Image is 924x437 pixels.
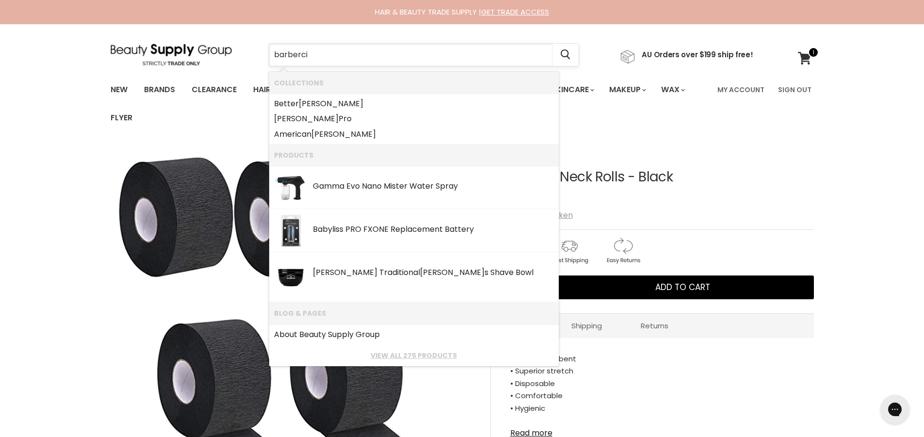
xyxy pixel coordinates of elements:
div: Gamma Evo Nano Mister Water Spray [313,182,554,192]
a: My Account [712,80,770,100]
li: Blog & Pages [269,302,559,324]
button: Add to cart [552,275,814,300]
img: 162-0192_109496_2.webp [274,214,308,248]
a: Brands [137,80,182,100]
input: Search [269,44,553,66]
img: shipping.gif [544,236,595,265]
h1: Joiken 5Pk Neck Rolls - Black [490,170,814,185]
div: HAIR & BEAUTY TRADE SUPPLY | [98,7,826,17]
li: View All [269,344,559,366]
a: About Beauty Supply Group [274,327,554,342]
ul: Main menu [103,76,712,132]
li: Collections: American Barber [269,127,559,145]
iframe: Gorgias live chat messenger [875,391,914,427]
form: Product [269,43,579,66]
img: 011696_1_200x.png [274,257,308,298]
b: [PERSON_NAME] [274,113,339,124]
a: GET TRADE ACCESS [481,7,549,17]
a: Better [274,96,554,112]
button: Search [553,44,579,66]
b: [PERSON_NAME] [311,129,376,140]
b: [PERSON_NAME] [299,98,363,109]
a: American [274,127,554,142]
b: [PERSON_NAME] [420,267,485,278]
div: [PERSON_NAME] Traditional s Shave Bowl [313,268,554,278]
li: Collections: Barber Pro [269,111,559,127]
li: Collections: Better Barber [269,94,559,112]
a: Clearance [184,80,244,100]
a: Makeup [602,80,652,100]
a: Returns [621,314,688,338]
div: • Highly absorbent [510,353,794,365]
a: New [103,80,135,100]
a: Haircare [246,80,302,100]
span: Add to cart [655,281,710,293]
div: Babyliss PRO FXONE Replacement Battery [313,225,554,235]
a: Sign Out [772,80,817,100]
div: • Superior stretch • Disposable • Comfortable • Hygienic [510,365,794,414]
a: View all 275 products [274,352,554,359]
img: mist.webp [274,171,308,205]
li: Products: Babyliss PRO FXONE Replacement Battery [269,209,559,252]
a: Wax [654,80,691,100]
a: Shipping [552,314,621,338]
a: Joiken [548,210,573,221]
li: Collections [269,72,559,94]
a: Pro [274,111,554,127]
li: Products [269,144,559,166]
li: Blog & Pages: About Beauty Supply Group [269,324,559,345]
li: Products: Gamma Evo Nano Mister Water Spray [269,166,559,209]
li: Products: Wahl Traditional Barbers Shave Bowl [269,252,559,302]
nav: Main [98,76,826,132]
a: Flyer [103,108,140,128]
img: returns.gif [597,236,648,265]
a: Skincare [544,80,600,100]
